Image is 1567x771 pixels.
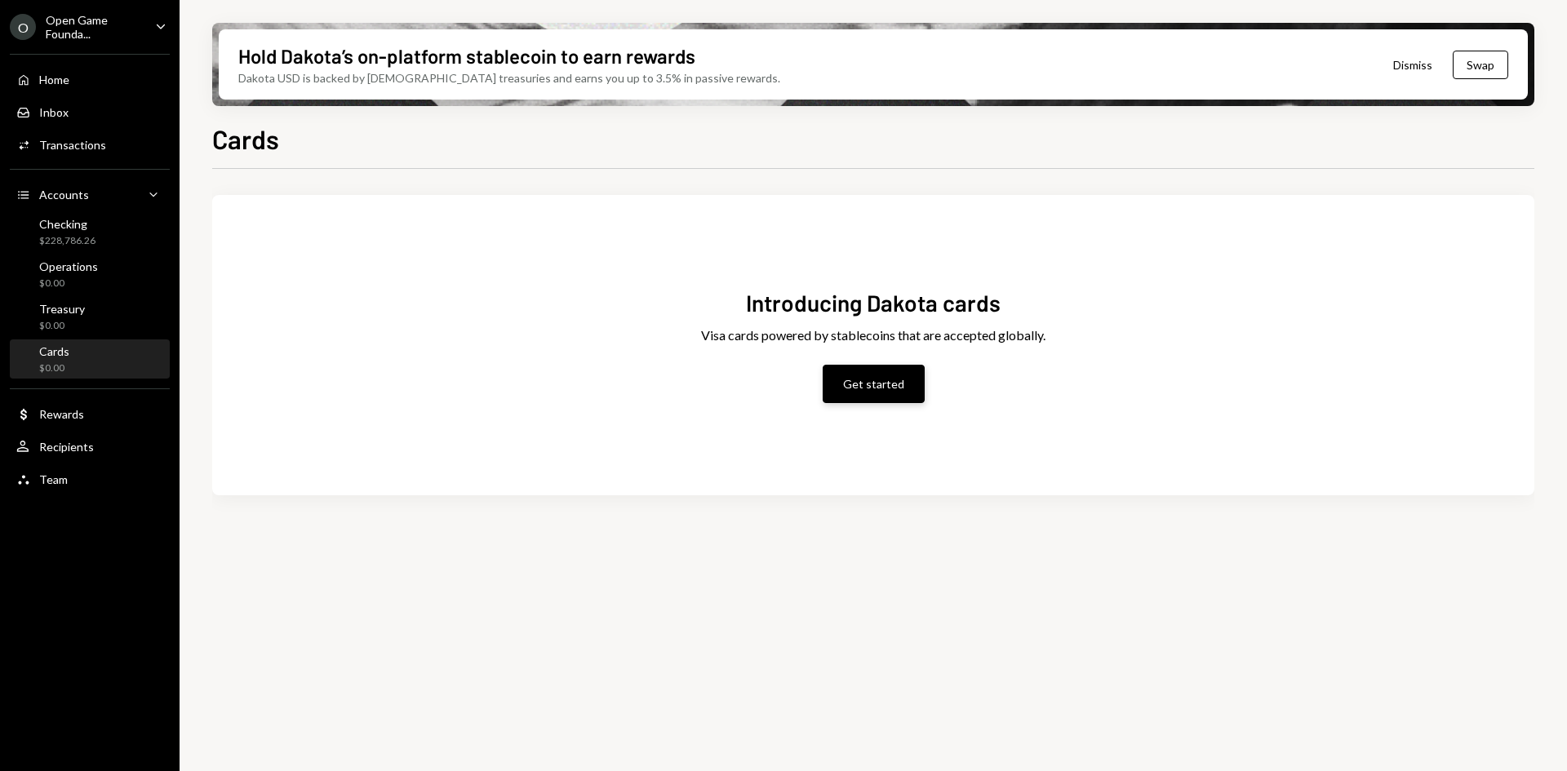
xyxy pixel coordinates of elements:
div: Introducing Dakota cards [746,287,1001,319]
button: Get started [823,365,925,403]
div: Checking [39,217,95,231]
div: Recipients [39,440,94,454]
div: $0.00 [39,319,85,333]
div: Transactions [39,138,106,152]
div: Treasury [39,302,85,316]
a: Home [10,64,170,94]
a: Rewards [10,399,170,428]
a: Team [10,464,170,494]
a: Cards$0.00 [10,339,170,379]
div: Inbox [39,105,69,119]
div: O [10,14,36,40]
a: Checking$228,786.26 [10,212,170,251]
div: Team [39,472,68,486]
a: Treasury$0.00 [10,297,170,336]
div: Dakota USD is backed by [DEMOGRAPHIC_DATA] treasuries and earns you up to 3.5% in passive rewards. [238,69,780,86]
div: Rewards [39,407,84,421]
a: Operations$0.00 [10,255,170,294]
div: $0.00 [39,277,98,290]
div: Hold Dakota’s on-platform stablecoin to earn rewards [238,42,695,69]
div: Open Game Founda... [46,13,142,41]
div: $0.00 [39,361,69,375]
div: Accounts [39,188,89,202]
button: Swap [1453,51,1508,79]
div: Operations [39,259,98,273]
a: Inbox [10,97,170,126]
button: Dismiss [1373,46,1453,84]
div: Home [39,73,69,86]
a: Accounts [10,179,170,209]
a: Recipients [10,432,170,461]
div: Visa cards powered by stablecoins that are accepted globally. [701,326,1045,345]
h1: Cards [212,122,279,155]
a: Transactions [10,130,170,159]
div: $228,786.26 [39,234,95,248]
div: Cards [39,344,69,358]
